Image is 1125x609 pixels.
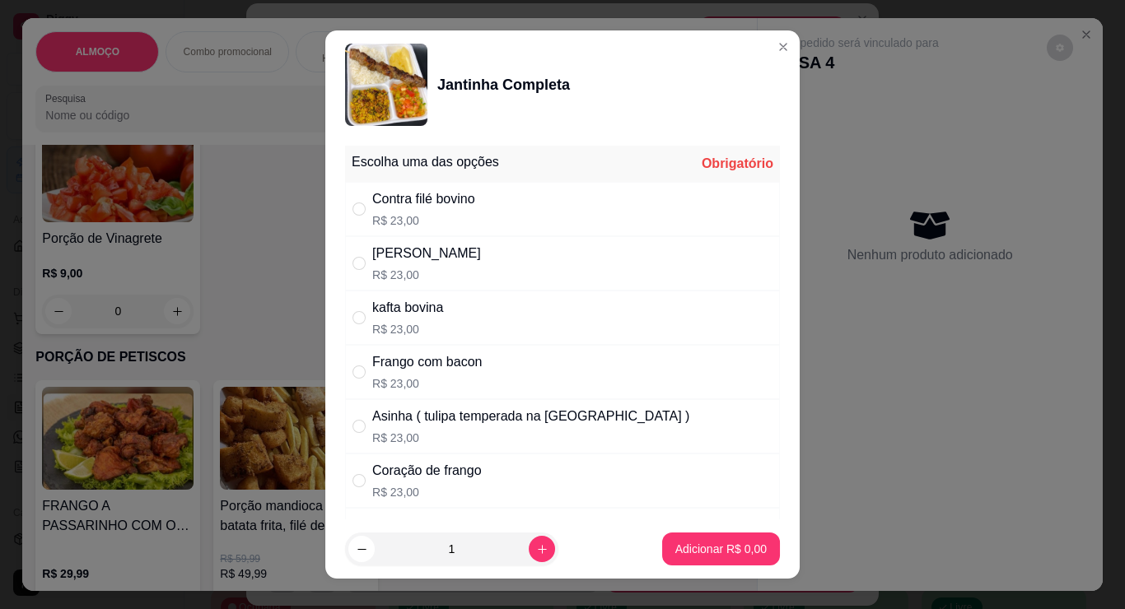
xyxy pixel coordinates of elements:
p: R$ 23,00 [372,430,689,446]
button: Adicionar R$ 0,00 [662,532,780,565]
button: Close [770,34,796,60]
p: R$ 23,00 [372,375,482,392]
div: Escolha uma das opções [352,152,499,172]
div: Coração de frango [372,461,482,481]
div: Linguiça toscana ( [GEOGRAPHIC_DATA] ) [372,515,628,535]
img: product-image [345,44,427,126]
p: R$ 23,00 [372,321,443,337]
p: R$ 23,00 [372,484,482,500]
div: Contra filé bovino [372,189,475,209]
div: Frango com bacon [372,352,482,372]
div: Obrigatório [702,154,773,174]
p: R$ 23,00 [372,267,481,283]
div: Asinha ( tulipa temperada na [GEOGRAPHIC_DATA] ) [372,407,689,426]
p: Adicionar R$ 0,00 [675,541,767,557]
button: increase-product-quantity [529,536,555,562]
div: [PERSON_NAME] [372,244,481,263]
div: kafta bovina [372,298,443,318]
p: R$ 23,00 [372,212,475,229]
div: Jantinha Completa [437,73,570,96]
button: decrease-product-quantity [348,536,375,562]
